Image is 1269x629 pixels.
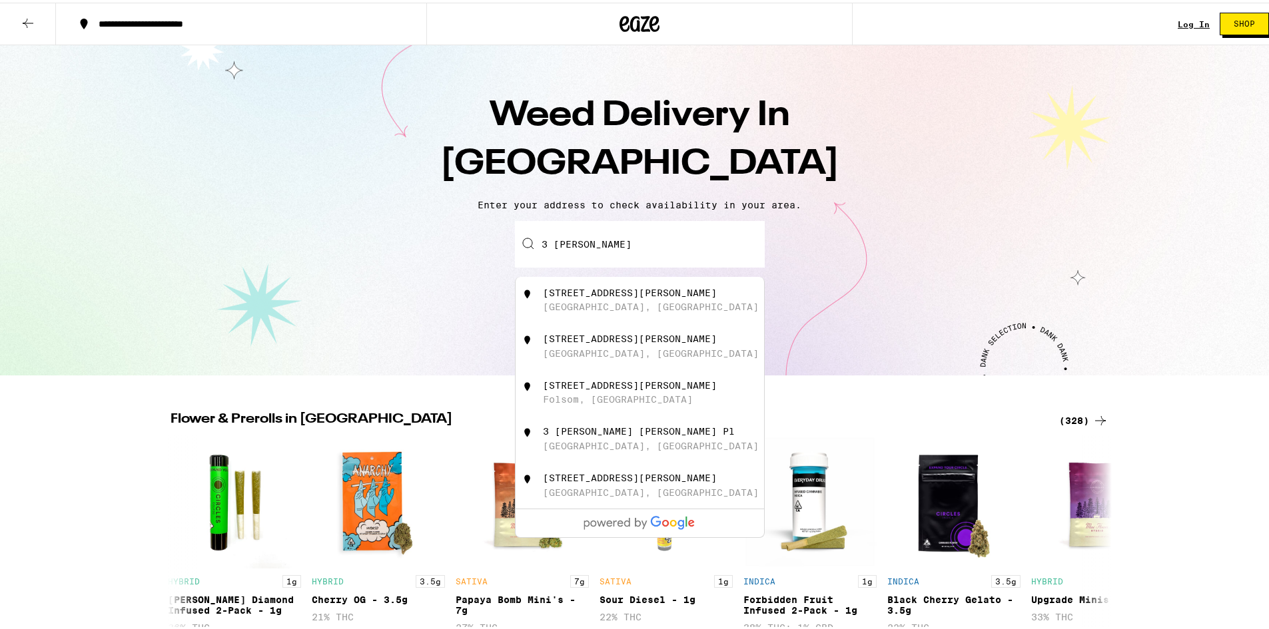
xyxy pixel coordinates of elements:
[521,423,534,437] img: location.svg
[13,197,1266,208] p: Enter your address to check availability in your area.
[600,574,632,583] p: SATIVA
[543,438,759,449] div: [GEOGRAPHIC_DATA], [GEOGRAPHIC_DATA]
[30,9,57,21] span: Help
[282,572,301,585] p: 1g
[456,574,488,583] p: SATIVA
[521,285,534,298] img: location.svg
[743,592,877,613] div: Forbidden Fruit Infused 2-Pack - 1g
[543,331,717,341] div: [STREET_ADDRESS][PERSON_NAME]
[600,592,733,602] div: Sour Diesel - 1g
[416,572,445,585] p: 3.5g
[171,410,1043,426] h2: Flower & Prerolls in [GEOGRAPHIC_DATA]
[521,470,534,483] img: location.svg
[521,331,534,344] img: location.svg
[743,574,775,583] p: INDICA
[1220,10,1269,33] button: Shop
[543,391,693,402] div: Folsom, [GEOGRAPHIC_DATA]
[570,572,589,585] p: 7g
[543,377,717,388] div: [STREET_ADDRESS][PERSON_NAME]
[312,574,344,583] p: HYBRID
[1031,592,1164,602] div: Upgrade Minis - 7g
[543,470,717,481] div: [STREET_ADDRESS][PERSON_NAME]
[168,574,200,583] p: HYBRID
[440,144,839,179] span: [GEOGRAPHIC_DATA]
[543,345,759,356] div: [GEOGRAPHIC_DATA], [GEOGRAPHIC_DATA]
[1031,609,1164,620] p: 33% THC
[887,574,919,583] p: INDICA
[456,592,589,613] div: Papaya Bomb Mini's - 7g
[887,592,1021,613] div: Black Cherry Gelato - 3.5g
[1059,410,1108,426] a: (328)
[543,485,759,495] div: [GEOGRAPHIC_DATA], [GEOGRAPHIC_DATA]
[1031,574,1063,583] p: HYBRID
[456,433,589,566] img: Humboldt Farms - Papaya Bomb Mini's - 7g
[312,609,445,620] p: 21% THC
[312,592,445,602] div: Cherry OG - 3.5g
[515,218,765,265] input: Enter your delivery address
[1031,433,1164,566] img: Humboldt Farms - Upgrade Minis - 7g
[543,299,759,310] div: [GEOGRAPHIC_DATA], [GEOGRAPHIC_DATA]
[743,433,877,566] img: Everyday - Forbidden Fruit Infused 2-Pack - 1g
[887,433,1021,566] img: Circles Base Camp - Black Cherry Gelato - 3.5g
[714,572,733,585] p: 1g
[991,572,1021,585] p: 3.5g
[406,89,873,186] h1: Weed Delivery In
[1178,17,1210,26] div: Log In
[543,285,717,296] div: [STREET_ADDRESS][PERSON_NAME]
[168,592,301,613] div: [PERSON_NAME] Diamond Infused 2-Pack - 1g
[521,377,534,391] img: location.svg
[1234,17,1255,25] span: Shop
[858,572,877,585] p: 1g
[168,433,301,566] img: Circles Eclipse - Runtz Diamond Infused 2-Pack - 1g
[600,609,733,620] p: 22% THC
[543,423,735,434] div: 3 [PERSON_NAME] [PERSON_NAME] Pl
[312,433,445,566] img: Anarchy - Cherry OG - 3.5g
